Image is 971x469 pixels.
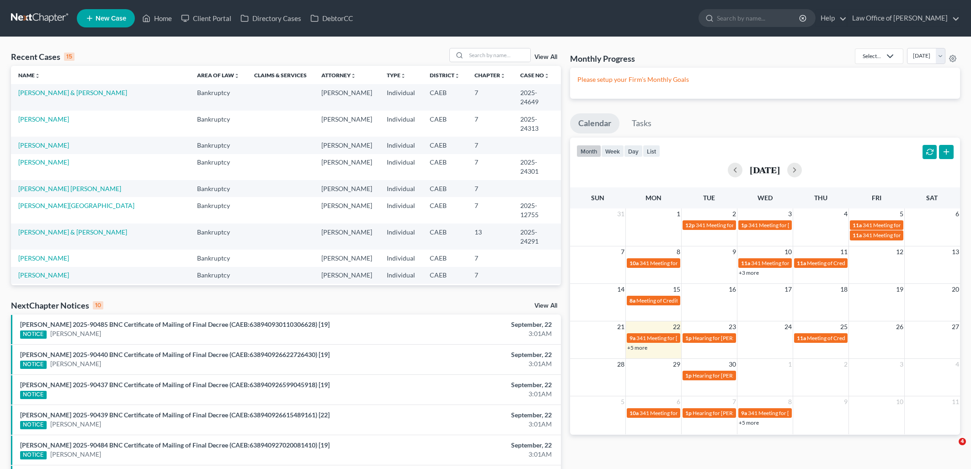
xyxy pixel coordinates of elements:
[467,84,513,110] td: 7
[467,250,513,266] td: 7
[475,72,506,79] a: Chapterunfold_more
[784,284,793,295] span: 17
[379,84,422,110] td: Individual
[728,284,737,295] span: 16
[18,228,127,236] a: [PERSON_NAME] & [PERSON_NAME]
[467,284,513,310] td: 7
[576,145,601,157] button: month
[696,222,816,229] span: 341 Meeting for Cariss Milano & [PERSON_NAME]
[843,208,848,219] span: 4
[18,72,40,79] a: Nameunfold_more
[895,396,904,407] span: 10
[676,208,681,219] span: 1
[314,154,379,180] td: [PERSON_NAME]
[951,246,960,257] span: 13
[685,372,692,379] span: 1p
[18,202,134,209] a: [PERSON_NAME][GEOGRAPHIC_DATA]
[20,361,47,369] div: NOTICE
[18,89,127,96] a: [PERSON_NAME] & [PERSON_NAME]
[926,194,938,202] span: Sat
[872,194,881,202] span: Fri
[513,284,561,310] td: 2024-90458
[500,73,506,79] i: unfold_more
[570,53,635,64] h3: Monthly Progress
[379,284,422,310] td: Individual
[190,154,247,180] td: Bankruptcy
[18,254,69,262] a: [PERSON_NAME]
[814,194,827,202] span: Thu
[190,250,247,266] td: Bankruptcy
[797,335,806,341] span: 11a
[693,410,812,416] span: Hearing for [PERSON_NAME] & [PERSON_NAME]
[314,267,379,284] td: [PERSON_NAME]
[387,72,406,79] a: Typeunfold_more
[544,73,550,79] i: unfold_more
[380,441,551,450] div: September, 22
[20,421,47,429] div: NOTICE
[96,15,126,22] span: New Case
[314,250,379,266] td: [PERSON_NAME]
[940,438,962,460] iframe: Intercom live chat
[190,137,247,154] td: Bankruptcy
[18,185,121,192] a: [PERSON_NAME] [PERSON_NAME]
[20,320,330,328] a: [PERSON_NAME] 2025-90485 BNC Certificate of Mailing of Final Decree (CAEB:638940930110306628) [19]
[741,410,747,416] span: 9a
[624,113,660,133] a: Tasks
[18,158,69,166] a: [PERSON_NAME]
[899,359,904,370] span: 3
[959,438,966,445] span: 4
[380,420,551,429] div: 3:01AM
[685,335,692,341] span: 1p
[616,284,625,295] span: 14
[676,246,681,257] span: 8
[379,267,422,284] td: Individual
[685,222,695,229] span: 12p
[190,284,247,310] td: Bankruptcy
[853,222,862,229] span: 11a
[955,359,960,370] span: 4
[672,284,681,295] span: 15
[50,359,101,368] a: [PERSON_NAME]
[234,73,240,79] i: unfold_more
[513,154,561,180] td: 2025-24301
[190,84,247,110] td: Bankruptcy
[534,54,557,60] a: View All
[380,320,551,329] div: September, 22
[351,73,356,79] i: unfold_more
[422,111,467,137] td: CAEB
[400,73,406,79] i: unfold_more
[620,396,625,407] span: 5
[190,267,247,284] td: Bankruptcy
[467,137,513,154] td: 7
[379,154,422,180] td: Individual
[951,396,960,407] span: 11
[640,260,722,266] span: 341 Meeting for [PERSON_NAME]
[50,329,101,338] a: [PERSON_NAME]
[676,396,681,407] span: 6
[467,197,513,223] td: 7
[236,10,306,27] a: Directory Cases
[379,137,422,154] td: Individual
[739,419,759,426] a: +5 more
[616,359,625,370] span: 28
[190,180,247,197] td: Bankruptcy
[616,208,625,219] span: 31
[601,145,624,157] button: week
[380,410,551,420] div: September, 22
[843,396,848,407] span: 9
[895,284,904,295] span: 19
[190,197,247,223] td: Bankruptcy
[951,284,960,295] span: 20
[784,246,793,257] span: 10
[18,115,69,123] a: [PERSON_NAME]
[513,224,561,250] td: 2025-24291
[422,284,467,310] td: CAEB
[422,137,467,154] td: CAEB
[321,72,356,79] a: Attorneyunfold_more
[513,111,561,137] td: 2025-24313
[703,194,715,202] span: Tue
[570,113,619,133] a: Calendar
[379,224,422,250] td: Individual
[314,111,379,137] td: [PERSON_NAME]
[18,141,69,149] a: [PERSON_NAME]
